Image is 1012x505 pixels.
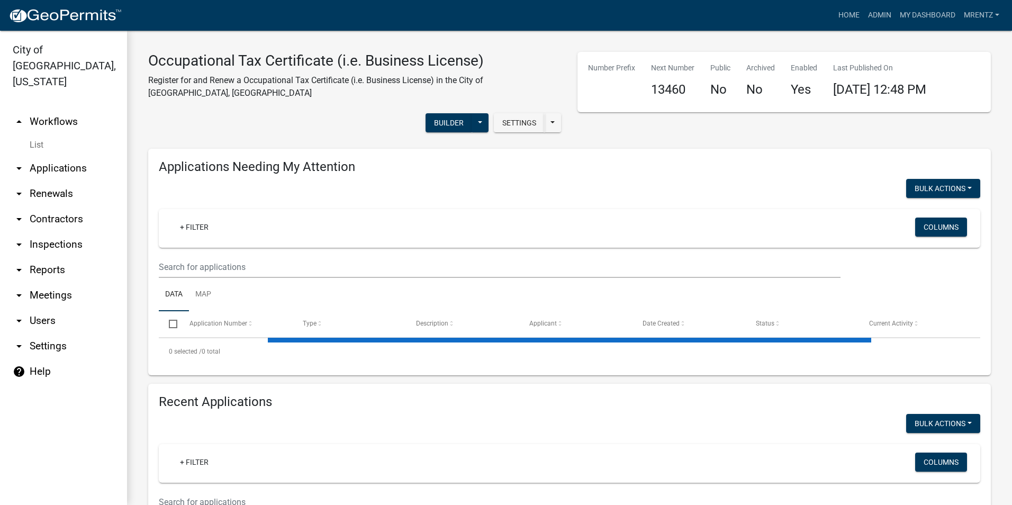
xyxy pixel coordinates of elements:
[13,365,25,378] i: help
[746,62,775,74] p: Archived
[651,82,694,97] h4: 13460
[791,82,817,97] h4: Yes
[426,113,472,132] button: Builder
[171,218,217,237] a: + Filter
[833,82,926,97] span: [DATE] 12:48 PM
[588,62,635,74] p: Number Prefix
[13,115,25,128] i: arrow_drop_up
[159,278,189,312] a: Data
[710,82,730,97] h4: No
[494,113,545,132] button: Settings
[159,159,980,175] h4: Applications Needing My Attention
[13,213,25,226] i: arrow_drop_down
[13,187,25,200] i: arrow_drop_down
[519,311,632,337] datatable-header-cell: Applicant
[13,162,25,175] i: arrow_drop_down
[171,453,217,472] a: + Filter
[416,320,448,327] span: Description
[906,414,980,433] button: Bulk Actions
[159,256,841,278] input: Search for applications
[303,320,317,327] span: Type
[859,311,972,337] datatable-header-cell: Current Activity
[159,311,179,337] datatable-header-cell: Select
[906,179,980,198] button: Bulk Actions
[148,74,562,100] p: Register for and Renew a Occupational Tax Certificate (i.e. Business License) in the City of [GEO...
[756,320,774,327] span: Status
[710,62,730,74] p: Public
[13,238,25,251] i: arrow_drop_down
[13,289,25,302] i: arrow_drop_down
[864,5,896,25] a: Admin
[643,320,680,327] span: Date Created
[915,218,967,237] button: Columns
[746,311,859,337] datatable-header-cell: Status
[179,311,292,337] datatable-header-cell: Application Number
[960,5,1004,25] a: Mrentz
[632,311,746,337] datatable-header-cell: Date Created
[896,5,960,25] a: My Dashboard
[189,278,218,312] a: Map
[406,311,519,337] datatable-header-cell: Description
[159,338,980,365] div: 0 total
[292,311,405,337] datatable-header-cell: Type
[651,62,694,74] p: Next Number
[169,348,202,355] span: 0 selected /
[148,52,562,70] h3: Occupational Tax Certificate (i.e. Business License)
[791,62,817,74] p: Enabled
[13,314,25,327] i: arrow_drop_down
[159,394,980,410] h4: Recent Applications
[746,82,775,97] h4: No
[869,320,913,327] span: Current Activity
[833,62,926,74] p: Last Published On
[13,264,25,276] i: arrow_drop_down
[529,320,557,327] span: Applicant
[915,453,967,472] button: Columns
[834,5,864,25] a: Home
[13,340,25,353] i: arrow_drop_down
[189,320,247,327] span: Application Number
